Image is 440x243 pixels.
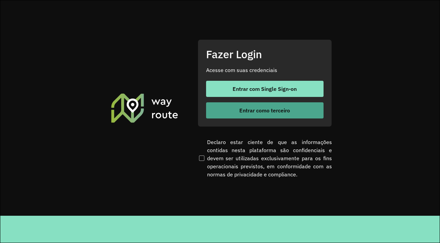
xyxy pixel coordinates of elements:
h2: Fazer Login [206,48,324,61]
button: button [206,102,324,118]
img: Roteirizador AmbevTech [110,93,179,124]
span: Entrar com Single Sign-on [233,86,297,92]
span: Entrar como terceiro [239,108,290,113]
p: Acesse com suas credenciais [206,66,324,74]
button: button [206,81,324,97]
label: Declaro estar ciente de que as informações contidas nesta plataforma são confidenciais e devem se... [198,138,332,178]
